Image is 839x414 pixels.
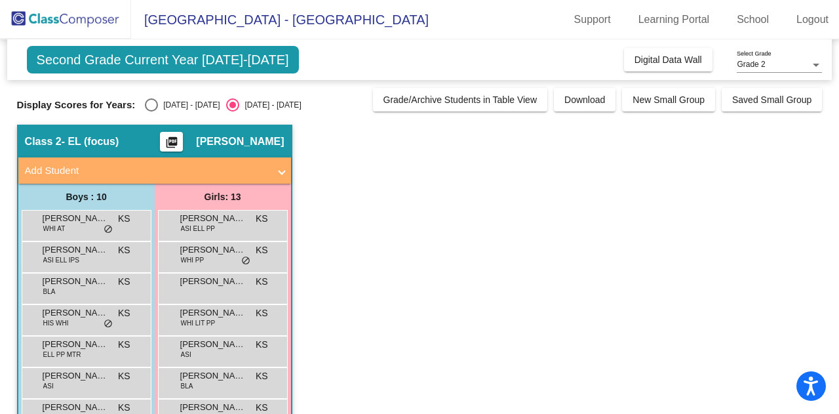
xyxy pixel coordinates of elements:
span: [PERSON_NAME] [43,212,108,225]
span: KS [118,243,130,257]
span: Saved Small Group [732,94,811,105]
button: Download [554,88,615,112]
span: [PERSON_NAME] Mobariz [43,243,108,257]
button: Print Students Details [160,132,183,152]
span: [GEOGRAPHIC_DATA] - [GEOGRAPHIC_DATA] [131,9,429,30]
span: [PERSON_NAME] [180,369,246,383]
span: do_not_disturb_alt [241,256,250,266]
span: Grade/Archive Students in Table View [383,94,537,105]
span: [PERSON_NAME] [196,135,284,148]
button: Digital Data Wall [624,48,712,72]
span: KS [256,306,268,320]
span: New Small Group [633,94,705,105]
span: KS [256,369,268,383]
span: Download [564,94,605,105]
div: Boys : 10 [18,184,155,210]
button: Grade/Archive Students in Table View [373,88,548,112]
span: ASI ELL PP [181,224,215,234]
span: BLA [181,381,193,391]
span: [PERSON_NAME] [43,401,108,414]
span: Digital Data Wall [634,54,702,65]
mat-expansion-panel-header: Add Student [18,157,291,184]
span: KS [256,212,268,226]
span: WHI PP [181,255,205,265]
span: do_not_disturb_alt [104,224,113,235]
mat-icon: picture_as_pdf [164,136,180,154]
span: [PERSON_NAME] [180,243,246,257]
div: [DATE] - [DATE] [239,99,301,111]
a: Learning Portal [628,9,720,30]
span: [PERSON_NAME] [43,338,108,351]
span: KS [118,369,130,383]
span: HIS WHI [43,318,69,328]
a: Logout [786,9,839,30]
span: KS [256,243,268,257]
span: [PERSON_NAME] [43,306,108,320]
a: Support [564,9,621,30]
span: [PERSON_NAME] [180,306,246,320]
span: KS [118,338,130,352]
a: School [726,9,779,30]
span: Display Scores for Years: [17,99,136,111]
div: Girls: 13 [155,184,291,210]
span: Class 2 [25,135,62,148]
span: KS [118,212,130,226]
span: Second Grade Current Year [DATE]-[DATE] [27,46,299,73]
button: New Small Group [622,88,715,112]
div: [DATE] - [DATE] [158,99,220,111]
span: KS [118,275,130,289]
span: [PERSON_NAME] [180,275,246,288]
button: Saved Small Group [722,88,822,112]
span: do_not_disturb_alt [104,319,113,329]
mat-radio-group: Select an option [145,98,301,112]
span: WHI AT [43,224,66,234]
span: KS [256,338,268,352]
span: BLA [43,287,56,297]
span: Grade 2 [737,60,765,69]
span: KS [118,306,130,320]
span: ASI ELL IPS [43,255,79,265]
span: [PERSON_NAME] [43,369,108,383]
span: WHI LIT PP [181,318,216,328]
span: ELL PP MTR [43,350,81,360]
span: [PERSON_NAME] [180,212,246,225]
span: ASI [43,381,54,391]
span: ASI [181,350,191,360]
span: [PERSON_NAME] [43,275,108,288]
span: [PERSON_NAME] [180,338,246,351]
span: KS [256,275,268,289]
span: - EL (focus) [62,135,119,148]
mat-panel-title: Add Student [25,163,269,178]
span: [PERSON_NAME] [180,401,246,414]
